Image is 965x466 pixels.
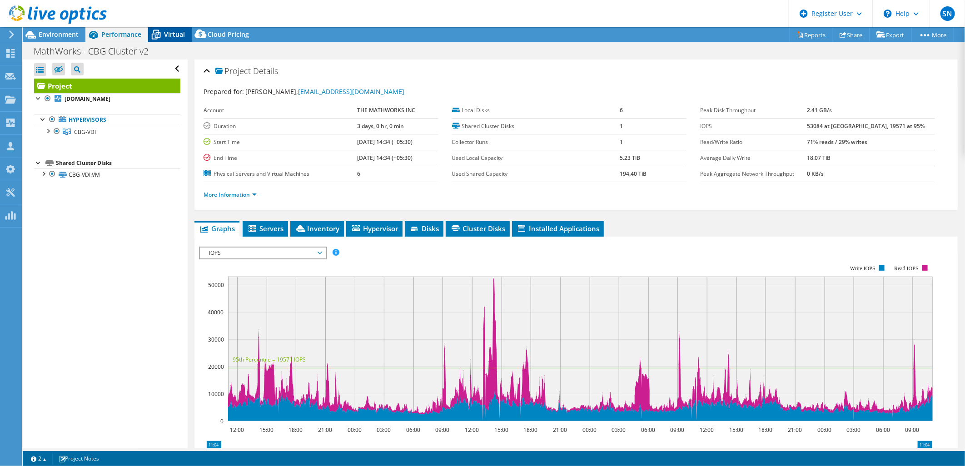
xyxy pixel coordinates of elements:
[620,122,623,130] b: 1
[700,122,807,131] label: IOPS
[208,281,224,289] text: 50000
[208,308,224,316] text: 40000
[39,30,79,39] span: Environment
[34,126,180,138] a: CBG-VDI
[620,170,647,178] b: 194.40 TiB
[406,426,420,434] text: 06:00
[758,426,772,434] text: 18:00
[452,154,620,163] label: Used Local Capacity
[233,356,306,363] text: 95th Percentile = 19571 IOPS
[259,426,274,434] text: 15:00
[700,154,807,163] label: Average Daily Write
[523,426,537,434] text: 18:00
[494,426,508,434] text: 15:00
[199,224,235,233] span: Graphs
[850,265,875,272] text: Write IOPS
[553,426,567,434] text: 21:00
[208,336,224,343] text: 30000
[435,426,449,434] text: 09:00
[101,30,141,39] span: Performance
[884,10,892,18] svg: \n
[700,169,807,178] label: Peak Aggregate Network Throughput
[253,65,278,76] span: Details
[74,128,96,136] span: CBG-VDI
[357,170,360,178] b: 6
[230,426,244,434] text: 12:00
[452,169,620,178] label: Used Shared Capacity
[620,138,623,146] b: 1
[409,224,439,233] span: Disks
[164,30,185,39] span: Virtual
[30,46,163,56] h1: MathWorks - CBG Cluster v2
[700,138,807,147] label: Read/Write Ratio
[34,114,180,126] a: Hypervisors
[670,426,684,434] text: 09:00
[318,426,332,434] text: 21:00
[876,426,890,434] text: 06:00
[788,426,802,434] text: 21:00
[204,122,357,131] label: Duration
[582,426,597,434] text: 00:00
[295,224,339,233] span: Inventory
[620,154,640,162] b: 5.23 TiB
[204,191,257,198] a: More Information
[905,426,919,434] text: 09:00
[700,106,807,115] label: Peak Disk Throughput
[247,224,284,233] span: Servers
[452,122,620,131] label: Shared Cluster Disks
[450,224,505,233] span: Cluster Disks
[833,28,870,42] a: Share
[807,154,831,162] b: 18.07 TiB
[208,390,224,398] text: 10000
[452,138,620,147] label: Collector Runs
[357,106,415,114] b: THE MATHWORKS INC
[220,417,224,425] text: 0
[452,106,620,115] label: Local Disks
[204,169,357,178] label: Physical Servers and Virtual Machines
[204,154,357,163] label: End Time
[894,265,919,272] text: Read IOPS
[351,224,398,233] span: Hypervisor
[215,67,251,76] span: Project
[790,28,833,42] a: Reports
[204,87,244,96] label: Prepared for:
[807,138,868,146] b: 71% reads / 29% writes
[348,426,362,434] text: 00:00
[357,154,413,162] b: [DATE] 14:34 (+05:30)
[817,426,831,434] text: 00:00
[65,95,110,103] b: [DOMAIN_NAME]
[204,138,357,147] label: Start Time
[34,79,180,93] a: Project
[729,426,743,434] text: 15:00
[208,363,224,371] text: 20000
[612,426,626,434] text: 03:00
[377,426,391,434] text: 03:00
[641,426,655,434] text: 06:00
[34,93,180,105] a: [DOMAIN_NAME]
[357,122,404,130] b: 3 days, 0 hr, 0 min
[465,426,479,434] text: 12:00
[846,426,861,434] text: 03:00
[807,122,925,130] b: 53084 at [GEOGRAPHIC_DATA], 19571 at 95%
[25,453,53,464] a: 2
[208,30,249,39] span: Cloud Pricing
[245,87,404,96] span: [PERSON_NAME],
[204,248,321,258] span: IOPS
[620,106,623,114] b: 6
[517,224,599,233] span: Installed Applications
[204,106,357,115] label: Account
[807,170,824,178] b: 0 KB/s
[52,453,105,464] a: Project Notes
[911,28,954,42] a: More
[807,106,832,114] b: 2.41 GB/s
[289,426,303,434] text: 18:00
[357,138,413,146] b: [DATE] 14:34 (+05:30)
[940,6,955,21] span: SN
[700,426,714,434] text: 12:00
[56,158,180,169] div: Shared Cluster Disks
[34,169,180,180] a: CBG-VDI:VM
[298,87,404,96] a: [EMAIL_ADDRESS][DOMAIN_NAME]
[870,28,912,42] a: Export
